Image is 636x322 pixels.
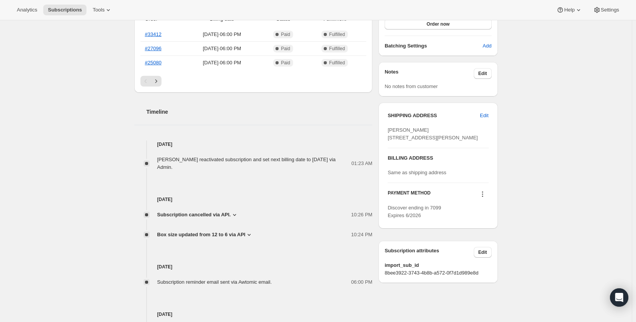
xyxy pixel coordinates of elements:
span: [DATE] · 06:00 PM [185,59,259,67]
h6: Batching Settings [385,42,483,50]
span: 8bee3922-3743-4b8b-a572-0f7d1d989e8d [385,269,491,277]
span: Paid [281,46,290,52]
nav: Pagination [140,76,367,87]
span: Tools [93,7,104,13]
span: Subscription cancelled via API. [157,211,231,219]
h4: [DATE] [134,311,373,318]
span: Analytics [17,7,37,13]
span: Subscriptions [48,7,82,13]
span: [DATE] · 06:00 PM [185,45,259,52]
button: Edit [474,247,492,258]
span: [PERSON_NAME] [STREET_ADDRESS][PERSON_NAME] [388,127,478,141]
span: 01:23 AM [351,160,372,167]
button: Order now [385,19,491,29]
span: Fulfilled [329,31,345,38]
a: #33412 [145,31,161,37]
span: 10:26 PM [351,211,373,219]
span: Paid [281,60,290,66]
span: 10:24 PM [351,231,373,239]
span: import_sub_id [385,262,491,269]
button: Edit [474,68,492,79]
a: #27096 [145,46,161,51]
span: Same as shipping address [388,170,446,175]
button: Help [552,5,587,15]
span: Edit [480,112,488,119]
span: Subscription reminder email sent via Awtomic email. [157,279,272,285]
h3: SHIPPING ADDRESS [388,112,480,119]
button: Subscriptions [43,5,86,15]
span: 06:00 PM [351,278,373,286]
div: Open Intercom Messenger [610,288,628,307]
span: Order now [427,21,450,27]
button: Edit [475,110,493,122]
button: Analytics [12,5,42,15]
span: No notes from customer [385,83,438,89]
span: Edit [478,70,487,77]
button: Subscription cancelled via API. [157,211,238,219]
h3: PAYMENT METHOD [388,190,431,200]
button: Add [478,40,496,52]
span: Edit [478,249,487,255]
span: Fulfilled [329,46,345,52]
span: Add [483,42,491,50]
button: Next [151,76,161,87]
h3: BILLING ADDRESS [388,154,488,162]
span: Fulfilled [329,60,345,66]
button: Tools [88,5,117,15]
span: Settings [601,7,619,13]
span: Discover ending in 7099 Expires 6/2026 [388,205,441,218]
span: [DATE] · 06:00 PM [185,31,259,38]
h4: [DATE] [134,141,373,148]
a: #25080 [145,60,161,65]
span: Help [564,7,574,13]
h4: [DATE] [134,196,373,203]
h4: [DATE] [134,263,373,271]
h2: Timeline [147,108,373,116]
span: [PERSON_NAME] reactivated subscription and set next billing date to [DATE] via Admin. [157,157,336,170]
span: Box size updated from 12 to 6 via API [157,231,246,239]
button: Box size updated from 12 to 6 via API [157,231,253,239]
span: Paid [281,31,290,38]
button: Settings [589,5,624,15]
h3: Subscription attributes [385,247,474,258]
h3: Notes [385,68,474,79]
